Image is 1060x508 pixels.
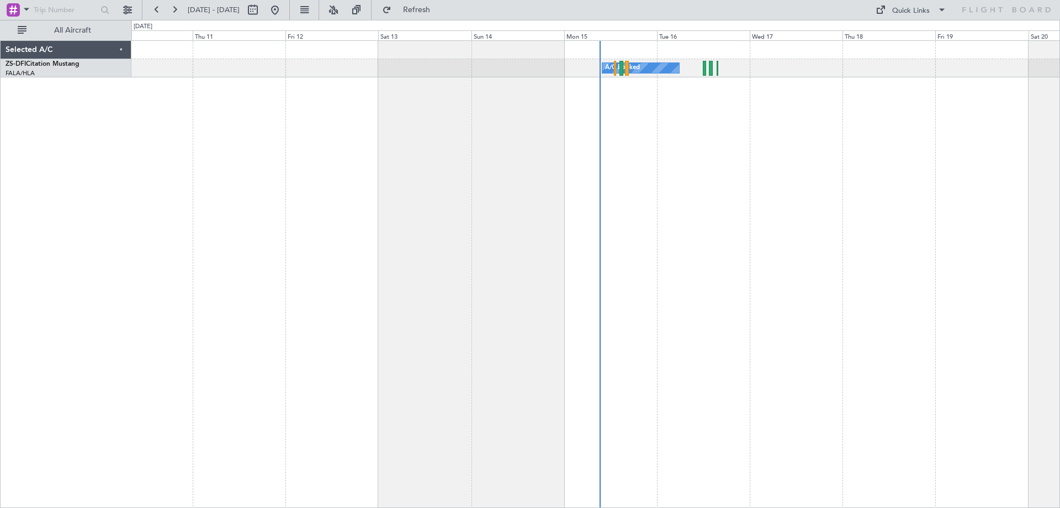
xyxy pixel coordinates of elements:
[193,30,285,40] div: Thu 11
[378,30,471,40] div: Sat 13
[6,61,26,67] span: ZS-DFI
[285,30,378,40] div: Fri 12
[6,69,35,77] a: FALA/HLA
[394,6,440,14] span: Refresh
[100,30,193,40] div: Wed 10
[29,27,116,34] span: All Aircraft
[935,30,1028,40] div: Fri 19
[471,30,564,40] div: Sun 14
[134,22,152,32] div: [DATE]
[605,60,640,76] div: A/C Booked
[892,6,930,17] div: Quick Links
[842,30,935,40] div: Thu 18
[750,30,842,40] div: Wed 17
[188,5,240,15] span: [DATE] - [DATE]
[6,61,79,67] a: ZS-DFICitation Mustang
[12,22,120,39] button: All Aircraft
[564,30,657,40] div: Mon 15
[377,1,443,19] button: Refresh
[870,1,952,19] button: Quick Links
[657,30,750,40] div: Tue 16
[34,2,97,18] input: Trip Number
